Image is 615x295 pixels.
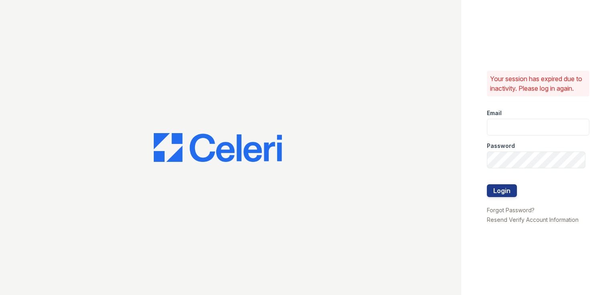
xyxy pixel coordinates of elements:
[487,142,515,150] label: Password
[490,74,586,93] p: Your session has expired due to inactivity. Please log in again.
[487,109,502,117] label: Email
[487,184,517,197] button: Login
[487,216,579,223] a: Resend Verify Account Information
[487,207,535,213] a: Forgot Password?
[154,133,282,162] img: CE_Logo_Blue-a8612792a0a2168367f1c8372b55b34899dd931a85d93a1a3d3e32e68fde9ad4.png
